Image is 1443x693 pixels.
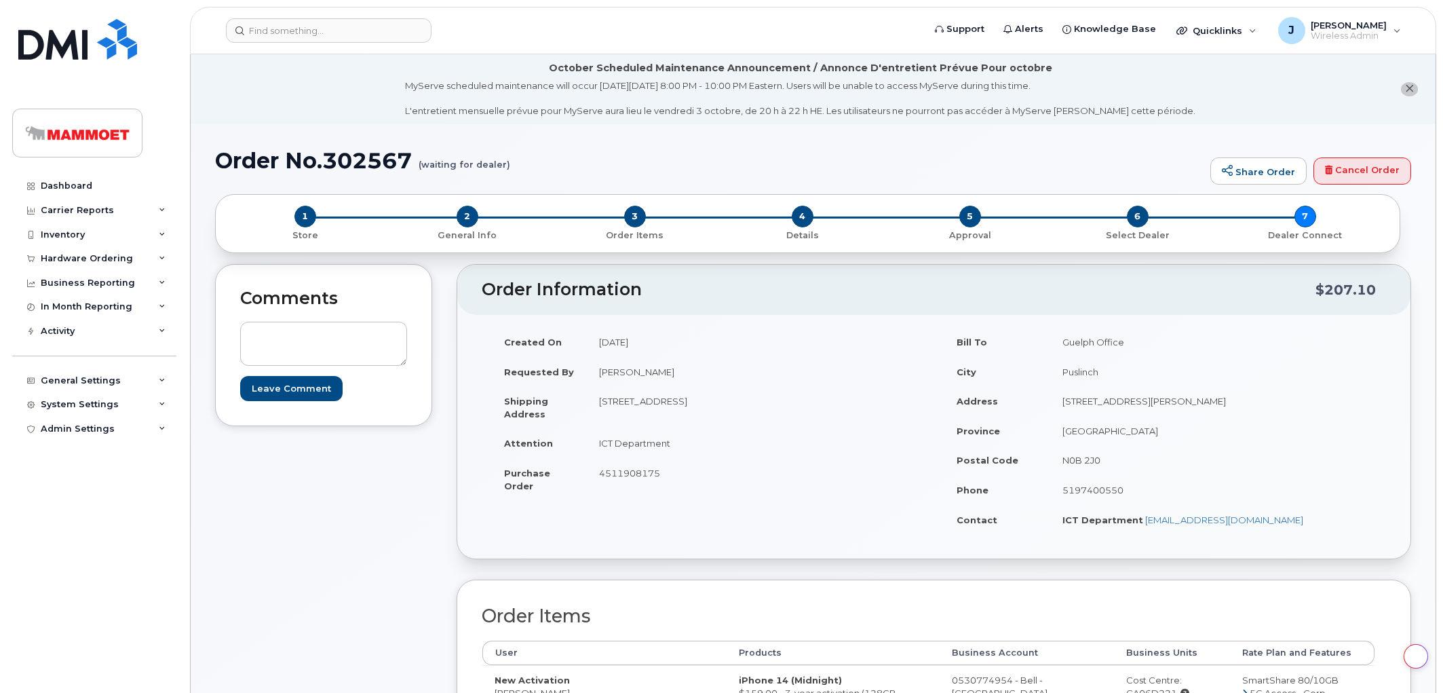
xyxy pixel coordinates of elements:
p: Approval [891,229,1048,242]
h1: Order No.302567 [215,149,1204,172]
button: close notification [1401,82,1418,96]
strong: Province [957,426,1000,436]
span: 5 [959,206,981,227]
span: 6 [1127,206,1149,227]
strong: ICT Department [1062,514,1143,525]
td: ICT Department [587,428,924,458]
span: 4511908175 [599,468,660,479]
a: [EMAIL_ADDRESS][DOMAIN_NAME] [1145,514,1303,525]
span: 3 [624,206,646,227]
p: General Info [389,229,545,242]
th: Products [727,641,940,665]
td: [GEOGRAPHIC_DATA] [1050,416,1376,446]
div: MyServe scheduled maintenance will occur [DATE][DATE] 8:00 PM - 10:00 PM Eastern. Users will be u... [405,79,1195,117]
a: 5 Approval [886,227,1054,242]
strong: Requested By [504,367,574,377]
h2: Comments [240,289,407,308]
th: User [482,641,727,665]
a: 6 Select Dealer [1054,227,1221,242]
td: [STREET_ADDRESS][PERSON_NAME] [1050,386,1376,416]
td: [DATE] [587,327,924,357]
strong: Address [957,396,998,407]
p: Details [724,229,881,242]
h2: Order Items [482,606,1375,626]
strong: City [957,367,976,377]
p: Store [232,229,378,242]
div: October Scheduled Maintenance Announcement / Annonce D'entretient Prévue Pour octobre [549,61,1052,75]
strong: Bill To [957,337,987,348]
strong: Postal Code [957,455,1018,466]
p: Select Dealer [1059,229,1216,242]
a: Share Order [1210,157,1307,185]
span: 1 [294,206,316,227]
th: Rate Plan and Features [1230,641,1374,665]
td: Puslinch [1050,357,1376,387]
p: Order Items [556,229,713,242]
th: Business Account [940,641,1113,665]
div: $207.10 [1315,277,1376,303]
a: 1 Store [227,227,383,242]
td: Guelph Office [1050,327,1376,357]
strong: Created On [504,337,562,348]
a: Cancel Order [1313,157,1411,185]
strong: iPhone 14 (Midnight) [739,675,842,686]
td: 5197400550 [1050,475,1376,505]
strong: Contact [957,514,997,525]
iframe: Messenger Launcher [1384,634,1433,683]
a: 3 Order Items [551,227,718,242]
strong: Shipping Address [504,396,548,419]
h2: Order Information [482,280,1315,299]
span: 2 [457,206,478,227]
a: 2 General Info [383,227,551,242]
a: 4 Details [718,227,886,242]
th: Business Units [1114,641,1230,665]
small: (waiting for dealer) [419,149,510,170]
td: [STREET_ADDRESS] [587,386,924,428]
strong: Attention [504,438,553,449]
strong: Phone [957,485,988,495]
input: Leave Comment [240,376,343,401]
strong: Purchase Order [504,468,550,491]
strong: New Activation [495,675,570,686]
td: N0B 2J0 [1050,445,1376,475]
td: [PERSON_NAME] [587,357,924,387]
span: 4 [792,206,813,227]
